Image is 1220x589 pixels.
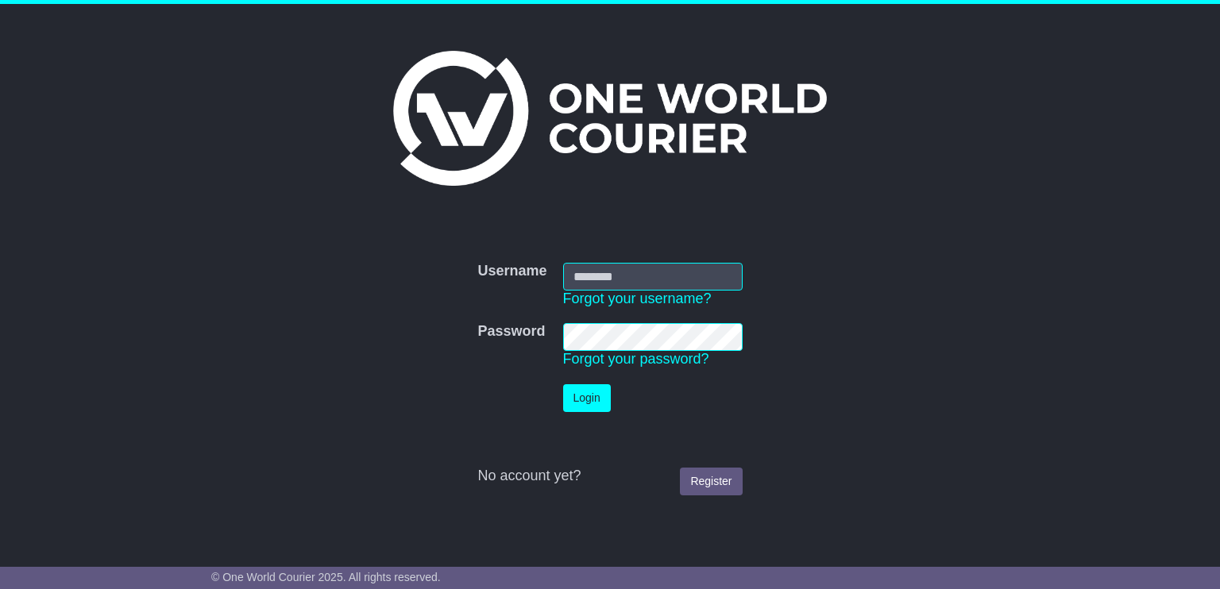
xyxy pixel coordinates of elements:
[211,571,441,583] span: © One World Courier 2025. All rights reserved.
[477,323,545,341] label: Password
[680,468,742,495] a: Register
[563,384,611,412] button: Login
[563,351,709,367] a: Forgot your password?
[477,263,546,280] label: Username
[563,291,712,306] a: Forgot your username?
[393,51,827,186] img: One World
[477,468,742,485] div: No account yet?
